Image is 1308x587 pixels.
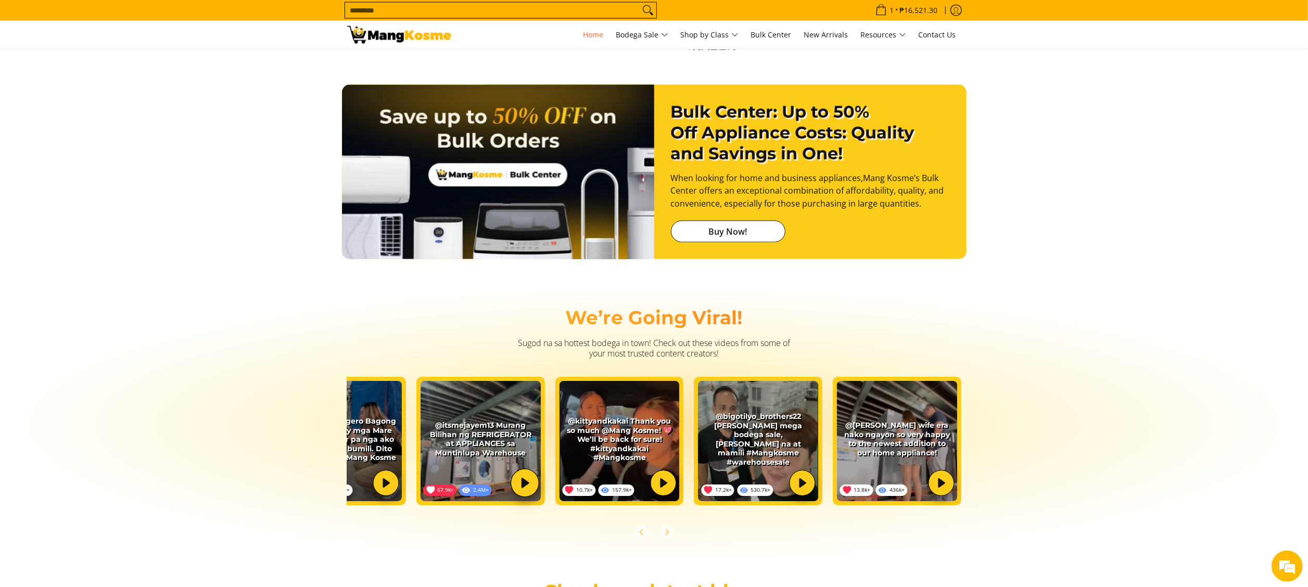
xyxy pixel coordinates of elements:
span: Resources [861,29,906,42]
img: Banner card bulk center no cta [342,85,654,270]
button: Search [640,3,656,18]
button: Previous [630,521,653,544]
p: When looking for home and business appliances,Mang Kosme’s Bulk Center offers an exceptional comb... [671,172,950,221]
span: Contact Us [919,30,956,40]
nav: Main Menu [462,21,961,49]
h2: Bulk Center: Up to 50% Off Appliance Costs: Quality and Savings in One! [671,101,950,164]
button: Next [655,521,678,544]
span: • [872,5,941,16]
div: Minimize live chat window [171,5,196,30]
a: Buy Now! [671,221,785,243]
a: New Arrivals [799,21,854,49]
a: Resources [856,21,911,49]
span: ₱16,521.30 [898,7,939,14]
a: Shop by Class [676,21,744,49]
span: Home [583,30,604,40]
a: Bulk Center [746,21,797,49]
span: New Arrivals [804,30,848,40]
div: Chat with us now [54,58,175,72]
span: Bulk Center [751,30,792,40]
a: Contact Us [913,21,961,49]
span: We're online! [60,131,144,236]
a: Bodega Sale [611,21,674,49]
textarea: Type your message and hit 'Enter' [5,284,198,321]
span: Bodega Sale [616,29,668,42]
h2: We’re Going Viral! [347,306,961,329]
img: Mang Kosme: Your Home Appliances Warehouse Sale Partner! [347,26,451,44]
span: Shop by Class [681,29,739,42]
a: Home [578,21,609,49]
span: 1 [888,7,896,14]
h3: Sugod na sa hottest bodega in town! Check out these videos from some of your most trusted content... [514,338,795,359]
